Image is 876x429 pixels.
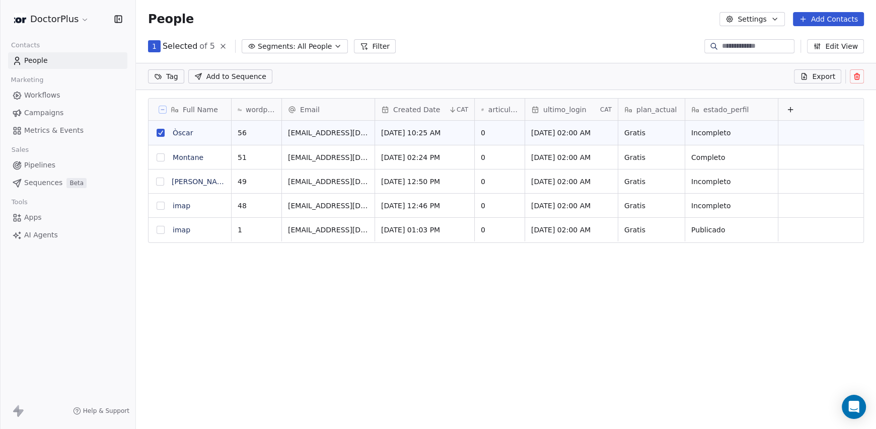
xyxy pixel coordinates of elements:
[8,227,127,243] a: AI Agents
[24,125,84,136] span: Metrics & Events
[148,69,184,83] button: Tag
[691,128,772,138] span: Incompleto
[481,225,519,235] span: 0
[232,99,281,120] div: wordpressUserId
[381,128,468,138] span: [DATE] 10:25 AM
[238,225,275,235] span: 1
[703,105,749,115] span: estado_perfil
[172,178,230,186] a: [PERSON_NAME]
[30,13,79,26] span: DoctorPlus
[8,105,127,121] a: Campaigns
[8,122,127,139] a: Metrics & Events
[812,71,835,81] span: Export
[149,99,231,120] div: Full Name
[543,105,586,115] span: ultimo_login
[531,201,612,211] span: [DATE] 02:00 AM
[173,226,190,234] a: imap
[288,201,369,211] span: [EMAIL_ADDRESS][DOMAIN_NAME]
[381,177,468,187] span: [DATE] 12:50 PM
[481,177,519,187] span: 0
[525,99,618,120] div: ultimo_loginCAT
[288,177,369,187] span: [EMAIL_ADDRESS][DOMAIN_NAME]
[624,225,679,235] span: Gratis
[183,105,218,115] span: Full Name
[7,72,48,88] span: Marketing
[298,41,332,52] span: All People
[24,55,48,66] span: People
[24,178,62,188] span: Sequences
[148,40,161,52] button: 1
[794,69,841,83] button: Export
[624,128,679,138] span: Gratis
[173,129,193,137] a: Òscar
[238,128,275,138] span: 56
[475,99,525,120] div: articulos_publicados
[393,105,440,115] span: Created Date
[152,41,157,51] span: 1
[173,202,190,210] a: imap
[300,105,320,115] span: Email
[685,99,778,120] div: estado_perfil
[624,201,679,211] span: Gratis
[232,121,864,417] div: grid
[618,99,685,120] div: plan_actual
[457,106,468,114] span: CAT
[282,99,375,120] div: Email
[238,177,275,187] span: 49
[691,201,772,211] span: Incompleto
[24,160,55,170] span: Pipelines
[163,40,197,52] span: Selected
[258,41,296,52] span: Segments:
[73,407,129,415] a: Help & Support
[531,128,612,138] span: [DATE] 02:00 AM
[7,38,44,53] span: Contacts
[288,225,369,235] span: [EMAIL_ADDRESS][DOMAIN_NAME]
[246,105,275,115] span: wordpressUserId
[691,225,772,235] span: Publicado
[624,177,679,187] span: Gratis
[624,152,679,162] span: Gratis
[8,157,127,174] a: Pipelines
[481,201,519,211] span: 0
[807,39,864,53] button: Edit View
[8,87,127,104] a: Workflows
[206,71,266,81] span: Add to Sequence
[166,71,178,81] span: Tag
[238,152,275,162] span: 51
[8,52,127,69] a: People
[381,225,468,235] span: [DATE] 01:03 PM
[188,69,272,83] button: Add to Sequence
[636,105,677,115] span: plan_actual
[381,152,468,162] span: [DATE] 02:24 PM
[8,175,127,191] a: SequencesBeta
[7,195,32,210] span: Tools
[354,39,396,53] button: Filter
[481,152,519,162] span: 0
[148,12,194,27] span: People
[173,153,203,161] a: Montane
[600,106,612,114] span: CAT
[8,209,127,226] a: Apps
[481,128,519,138] span: 0
[488,105,519,115] span: articulos_publicados
[531,177,612,187] span: [DATE] 02:00 AM
[24,212,42,223] span: Apps
[7,142,33,157] span: Sales
[12,11,91,28] button: DoctorPlus
[381,201,468,211] span: [DATE] 12:46 PM
[288,128,369,138] span: [EMAIL_ADDRESS][DOMAIN_NAME]
[24,230,58,240] span: AI Agents
[842,395,866,419] div: Open Intercom Messenger
[719,12,784,26] button: Settings
[199,40,215,52] span: of 5
[531,152,612,162] span: [DATE] 02:00 AM
[375,99,474,120] div: Created DateCAT
[24,108,63,118] span: Campaigns
[66,178,87,188] span: Beta
[793,12,864,26] button: Add Contacts
[238,201,275,211] span: 48
[288,152,369,162] span: [EMAIL_ADDRESS][DOMAIN_NAME]
[83,407,129,415] span: Help & Support
[691,152,772,162] span: Completo
[691,177,772,187] span: Incompleto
